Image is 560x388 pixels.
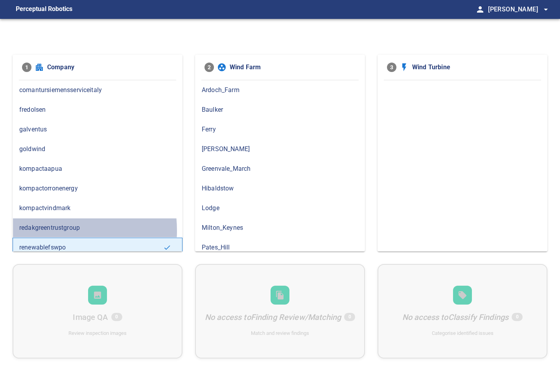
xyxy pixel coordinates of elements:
[202,125,358,134] span: Ferry
[202,105,358,115] span: Baulker
[13,238,182,257] div: renewablefswpo
[16,3,72,16] figcaption: Perceptual Robotics
[195,159,365,179] div: Greenvale_March
[19,105,176,115] span: fredolsen
[195,238,365,257] div: Pates_Hill
[202,203,358,213] span: Lodge
[13,120,182,139] div: galventus
[412,63,538,72] span: Wind Turbine
[204,63,214,72] span: 2
[202,144,358,154] span: [PERSON_NAME]
[195,179,365,198] div: Hibaldstow
[19,144,176,154] span: goldwind
[195,100,365,120] div: Baulker
[195,120,365,139] div: Ferry
[488,4,551,15] span: [PERSON_NAME]
[19,125,176,134] span: galventus
[19,85,176,95] span: comantursiemensserviceitaly
[202,223,358,233] span: Milton_Keynes
[19,203,176,213] span: kompactvindmark
[13,218,182,238] div: redakgreentrustgroup
[475,5,485,14] span: person
[195,139,365,159] div: [PERSON_NAME]
[13,179,182,198] div: kompactorronenergy
[19,164,176,174] span: kompactaapua
[387,63,396,72] span: 3
[202,85,358,95] span: Ardoch_Farm
[202,184,358,193] span: Hibaldstow
[19,184,176,193] span: kompactorronenergy
[13,100,182,120] div: fredolsen
[47,63,173,72] span: Company
[230,63,356,72] span: Wind Farm
[13,159,182,179] div: kompactaapua
[541,5,551,14] span: arrow_drop_down
[22,63,31,72] span: 1
[19,223,176,233] span: redakgreentrustgroup
[13,139,182,159] div: goldwind
[202,243,358,252] span: Pates_Hill
[195,218,365,238] div: Milton_Keynes
[13,80,182,100] div: comantursiemensserviceitaly
[485,2,551,17] button: [PERSON_NAME]
[19,243,163,252] span: renewablefswpo
[195,80,365,100] div: Ardoch_Farm
[202,164,358,174] span: Greenvale_March
[195,198,365,218] div: Lodge
[13,198,182,218] div: kompactvindmark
